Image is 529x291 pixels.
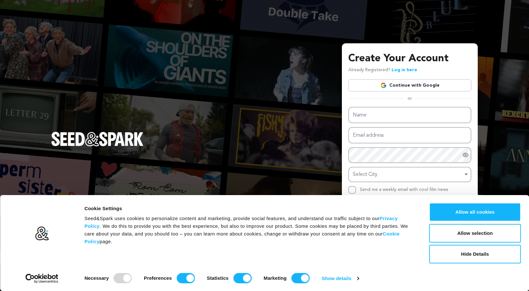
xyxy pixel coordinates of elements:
a: Log in here [392,68,417,72]
a: Usercentrics Cookiebot - opens in a new window [14,274,70,283]
img: Seed&Spark Logo [51,132,144,146]
label: Send me a weekly email with cool film news [360,187,448,192]
div: Select City [353,170,463,179]
div: Seed&Spark uses cookies to personalize content and marketing, provide social features, and unders... [85,215,415,245]
button: Allow all cookies [429,203,521,221]
strong: Statistics [207,275,229,281]
h3: Create Your Account [348,51,471,66]
strong: Necessary [85,275,109,281]
a: Seed&Spark Homepage [51,132,144,159]
a: Show password as plain text. Warning: this will display your password on the screen. [462,152,469,158]
strong: Preferences [144,275,172,281]
button: Hide Details [429,245,521,263]
strong: Marketing [264,275,287,281]
input: Name [348,107,471,123]
a: Show details [322,274,359,283]
img: Google logo [380,82,387,89]
p: Already Registered? [348,66,417,74]
button: Allow selection [429,224,521,243]
div: Cookie Settings [85,205,415,212]
span: or [404,95,416,102]
input: Email address [348,127,471,143]
a: Continue with Google [348,79,471,91]
img: logo [35,226,49,241]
